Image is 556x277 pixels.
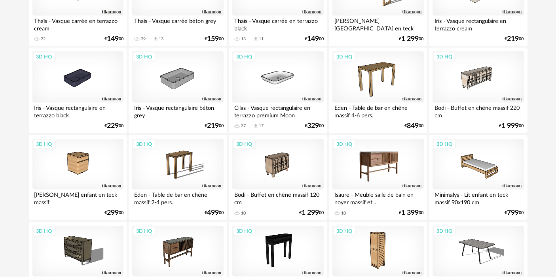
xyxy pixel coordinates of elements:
[302,210,319,216] span: 1 299
[207,123,219,129] span: 219
[132,190,223,205] div: Eden - Table de bar en chêne massif 2-4 pers.
[205,123,224,129] div: € 00
[429,135,527,220] a: 3D HQ Minimalys - Lit enfant en teck massif 90x190 cm €79900
[241,211,246,216] div: 10
[507,210,519,216] span: 799
[333,139,356,149] div: 3D HQ
[33,139,56,149] div: 3D HQ
[332,16,423,32] div: [PERSON_NAME] [GEOGRAPHIC_DATA] en teck massif et...
[402,210,419,216] span: 1 399
[433,103,524,119] div: Bodi - Buffet en chêne massif 220 cm
[229,135,327,220] a: 3D HQ Bodi - Buffet en chêne massif 120 cm 10 €1 29900
[233,52,256,62] div: 3D HQ
[232,16,323,32] div: Thaïs - Vasque carrée en terrazzo black
[205,210,224,216] div: € 00
[433,226,456,236] div: 3D HQ
[399,210,424,216] div: € 00
[32,103,123,119] div: Iris - Vasque rectangulaire en terrazzo black
[305,123,324,129] div: € 00
[402,36,419,42] span: 1 299
[507,36,519,42] span: 219
[32,16,123,32] div: Thaïs - Vasque carrée en terrazzo cream
[241,36,246,42] div: 13
[299,210,324,216] div: € 00
[333,226,356,236] div: 3D HQ
[332,190,423,205] div: Isaure - Meuble salle de bain en noyer massif et...
[153,36,159,42] span: Download icon
[233,226,256,236] div: 3D HQ
[333,52,356,62] div: 3D HQ
[405,123,424,129] div: € 00
[259,123,264,129] div: 17
[307,123,319,129] span: 329
[133,139,156,149] div: 3D HQ
[141,36,146,42] div: 29
[505,210,524,216] div: € 00
[107,36,119,42] span: 149
[33,226,56,236] div: 3D HQ
[433,139,456,149] div: 3D HQ
[205,36,224,42] div: € 00
[229,48,327,133] a: 3D HQ Cilas - Vasque rectangulaire en terrazzo premium Moon 37 Download icon 17 €32900
[502,123,519,129] span: 1 999
[207,210,219,216] span: 499
[505,36,524,42] div: € 00
[29,135,127,220] a: 3D HQ [PERSON_NAME] enfant en teck massif €29900
[133,226,156,236] div: 3D HQ
[399,36,424,42] div: € 00
[159,36,163,42] div: 13
[104,36,123,42] div: € 00
[305,36,324,42] div: € 00
[207,36,219,42] span: 159
[329,48,427,133] a: 3D HQ Eden - Table de bar en chêne massif 4-6 pers. €84900
[433,190,524,205] div: Minimalys - Lit enfant en teck massif 90x190 cm
[499,123,524,129] div: € 00
[232,190,323,205] div: Bodi - Buffet en chêne massif 120 cm
[241,123,246,129] div: 37
[253,36,259,42] span: Download icon
[259,36,264,42] div: 11
[129,48,227,133] a: 3D HQ Iris - Vasque rectangulaire béton grey €21900
[29,48,127,133] a: 3D HQ Iris - Vasque rectangulaire en terrazzo black €22900
[307,36,319,42] span: 149
[107,123,119,129] span: 229
[33,52,56,62] div: 3D HQ
[132,103,223,119] div: Iris - Vasque rectangulaire béton grey
[332,103,423,119] div: Eden - Table de bar en chêne massif 4-6 pers.
[132,16,223,32] div: Thaïs - Vasque carrée béton grey
[104,210,123,216] div: € 00
[232,103,323,119] div: Cilas - Vasque rectangulaire en terrazzo premium Moon
[32,190,123,205] div: [PERSON_NAME] enfant en teck massif
[104,123,123,129] div: € 00
[253,123,259,129] span: Download icon
[407,123,419,129] span: 849
[107,210,119,216] span: 299
[429,48,527,133] a: 3D HQ Bodi - Buffet en chêne massif 220 cm €1 99900
[133,52,156,62] div: 3D HQ
[341,211,346,216] div: 10
[233,139,256,149] div: 3D HQ
[129,135,227,220] a: 3D HQ Eden - Table de bar en chêne massif 2-4 pers. €49900
[433,16,524,32] div: Iris - Vasque rectangulaire en terrazzo cream
[433,52,456,62] div: 3D HQ
[41,36,46,42] div: 22
[329,135,427,220] a: 3D HQ Isaure - Meuble salle de bain en noyer massif et... 10 €1 39900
